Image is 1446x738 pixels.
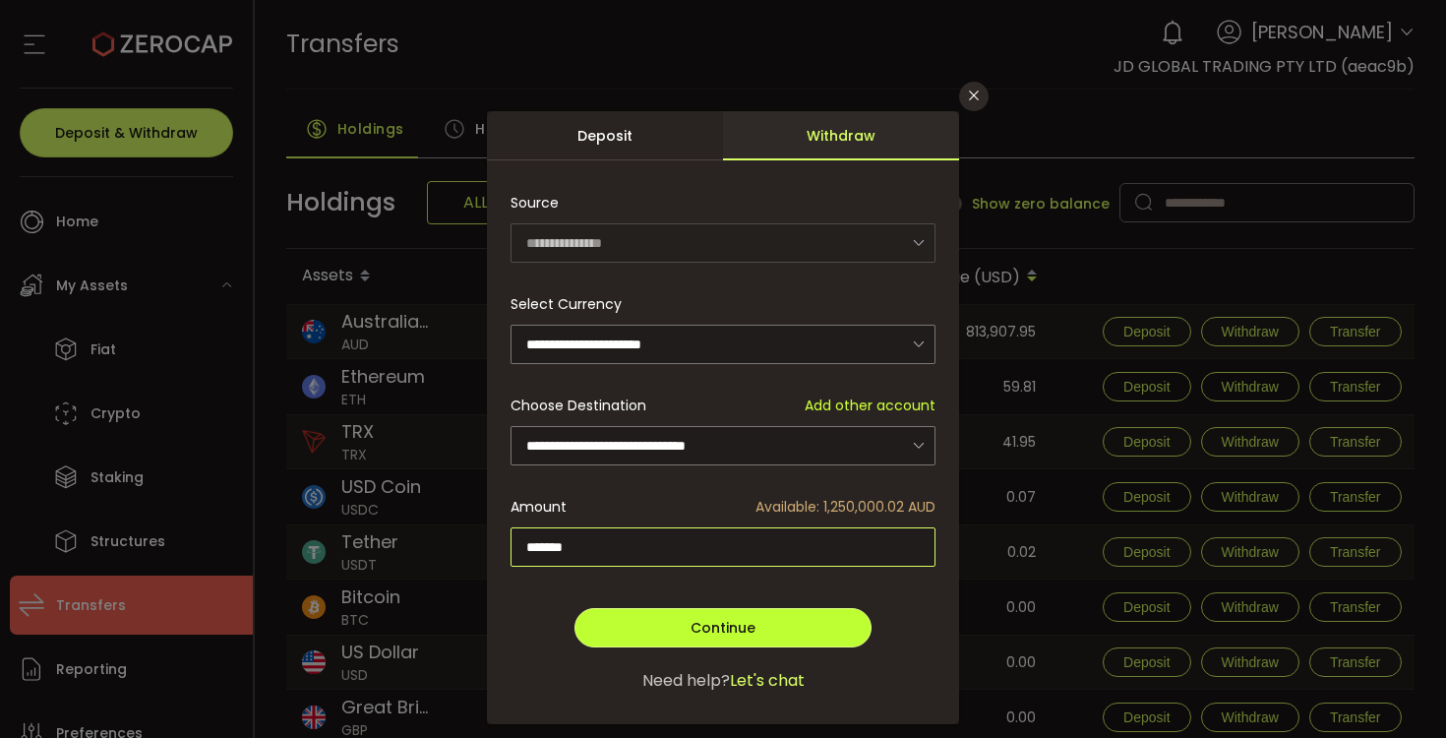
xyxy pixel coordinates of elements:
[805,396,935,416] span: Add other account
[723,111,959,160] div: Withdraw
[511,183,559,222] span: Source
[959,82,989,111] button: Close
[691,618,755,638] span: Continue
[730,669,805,693] span: Let's chat
[642,669,730,693] span: Need help?
[755,497,935,518] span: Available: 1,250,000.02 AUD
[574,608,872,647] button: Continue
[1212,525,1446,738] div: 聊天小组件
[1212,525,1446,738] iframe: Chat Widget
[487,111,959,724] div: dialog
[487,111,723,160] div: Deposit
[511,396,646,416] span: Choose Destination
[511,497,567,518] span: Amount
[511,294,633,314] label: Select Currency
